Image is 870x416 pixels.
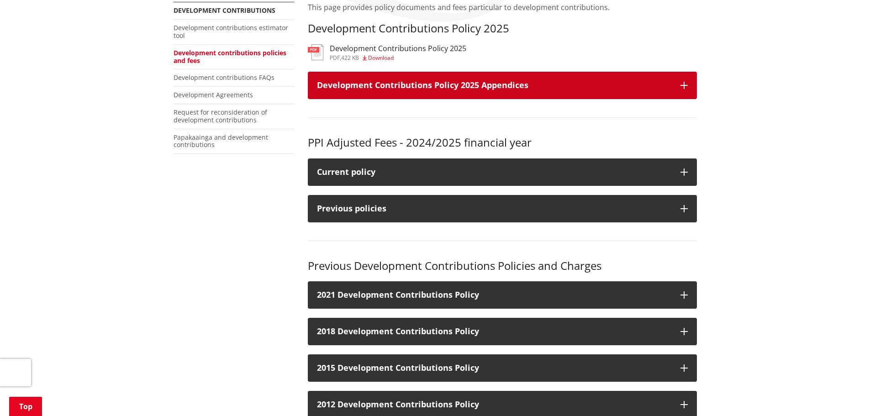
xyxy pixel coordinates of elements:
span: Download [368,54,394,62]
div: , [330,55,466,61]
img: document-pdf.svg [308,44,323,60]
p: This page provides policy documents and fees particular to development contributions. [308,2,697,13]
button: Development Contributions Policy 2025 Appendices [308,72,697,99]
button: 2015 Development Contributions Policy [308,354,697,382]
h3: 2018 Development Contributions Policy [317,327,671,336]
a: Development Agreements [174,90,253,99]
div: Current policy [317,168,671,177]
h3: Development Contributions Policy 2025 [308,22,697,35]
h3: Development Contributions Policy 2025 Appendices [317,81,671,90]
a: Top [9,397,42,416]
button: 2021 Development Contributions Policy [308,281,697,309]
a: Development Contributions Policy 2025 pdf,422 KB Download [308,44,466,61]
span: 422 KB [341,54,359,62]
a: Development contributions [174,6,275,15]
a: Request for reconsideration of development contributions [174,108,267,124]
a: Development contributions estimator tool [174,23,288,40]
button: 2018 Development Contributions Policy [308,318,697,345]
a: Development contributions FAQs [174,73,274,82]
h3: 2021 Development Contributions Policy [317,290,671,300]
iframe: Messenger Launcher [828,378,861,411]
a: Papakaainga and development contributions [174,133,268,149]
a: Development contributions policies and fees [174,48,286,65]
h3: PPI Adjusted Fees - 2024/2025 financial year [308,136,697,149]
h3: Previous Development Contributions Policies and Charges [308,259,697,273]
h3: 2012 Development Contributions Policy [317,400,671,409]
div: Previous policies [317,204,671,213]
button: Current policy [308,158,697,186]
button: Previous policies [308,195,697,222]
span: pdf [330,54,340,62]
h3: 2015 Development Contributions Policy [317,363,671,373]
h3: Development Contributions Policy 2025 [330,44,466,53]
